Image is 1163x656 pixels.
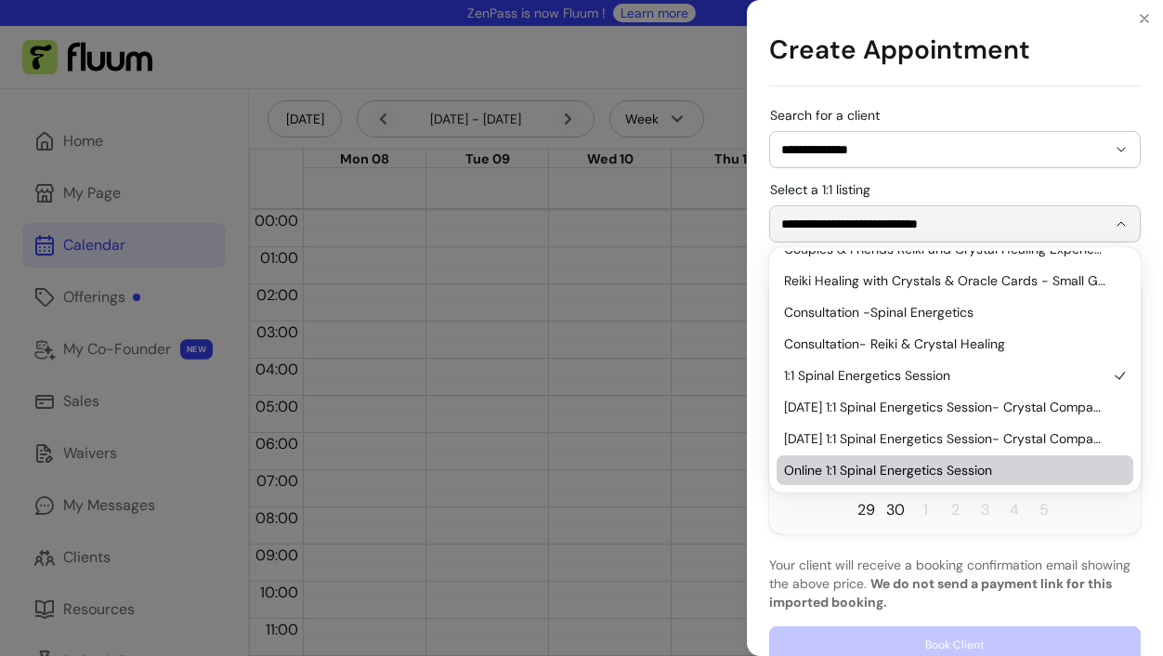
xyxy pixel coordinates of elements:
[970,495,1000,525] span: Friday 3 October 2025
[1106,209,1136,239] button: Show suggestions
[1039,499,1049,521] span: 5
[769,556,1141,611] p: Your client will receive a booking confirmation email showing the above price.
[784,271,1107,290] span: Reiki Healing with Crystals & Oracle Cards - Small Group 4 (120min)
[784,303,1107,321] span: Consultation -Spinal Energetics
[1000,495,1029,525] span: Saturday 4 October 2025
[886,499,905,521] span: 30
[923,499,928,521] span: 1
[951,499,960,521] span: 2
[781,140,1106,159] input: Search for a client
[769,575,1112,610] b: We do not send a payment link for this imported booking.
[1029,495,1059,525] span: Sunday 5 October 2025
[1010,499,1019,521] span: 4
[851,495,881,525] span: Monday 29 September 2025
[781,215,1077,233] input: Select a 1:1 listing
[981,499,989,521] span: 3
[784,335,1107,353] span: Consultation- Reiki & Crystal Healing
[1106,135,1136,164] button: Show suggestions
[784,461,1107,479] span: Online 1:1 Spinal Energetics Session
[940,495,970,525] span: Thursday 2 October 2025
[770,180,878,199] label: Select a 1:1 listing
[910,495,940,525] span: Wednesday 1 October 2025
[857,499,875,521] span: 29
[1130,4,1159,33] button: Close
[784,429,1107,448] span: [DATE] 1:1 Spinal Energetics Session- Crystal Company [GEOGRAPHIC_DATA]
[777,76,1133,485] ul: Suggestions
[784,398,1107,416] span: [DATE] 1:1 Spinal Energetics Session- Crystal Company [GEOGRAPHIC_DATA]
[769,15,1141,86] h1: Create Appointment
[773,72,1137,489] div: Suggestions
[770,106,887,125] label: Search for a client
[784,366,1107,385] span: 1:1 Spinal Energetics Session
[881,495,910,525] span: Tuesday 30 September 2025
